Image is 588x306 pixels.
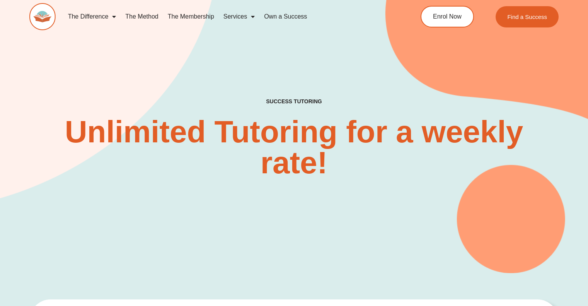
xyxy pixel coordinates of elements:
span: Enrol Now [433,14,462,20]
span: Find a Success [507,14,547,20]
a: Own a Success [259,8,312,26]
nav: Menu [63,8,390,26]
a: Enrol Now [421,6,474,27]
h2: Unlimited Tutoring for a weekly rate! [64,116,524,178]
h4: SUCCESS TUTORING​ [216,98,372,105]
a: The Membership [163,8,219,26]
a: Services [219,8,259,26]
a: The Difference [63,8,121,26]
a: Find a Success [496,6,559,27]
a: The Method [121,8,163,26]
